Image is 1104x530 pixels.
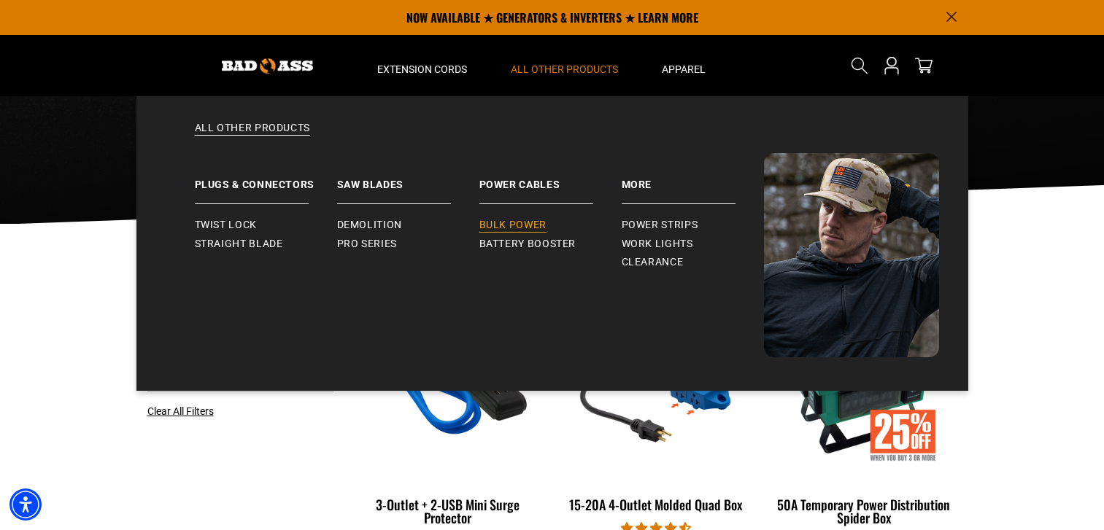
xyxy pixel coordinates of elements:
div: 15-20A 4-Outlet Molded Quad Box [563,498,749,511]
a: Open this option [880,35,903,96]
summary: Apparel [640,35,727,96]
span: Power Strips [622,219,698,232]
div: 50A Temporary Power Distribution Spider Box [771,498,957,524]
a: Bulk Power [479,216,622,235]
a: 15-20A 4-Outlet Molded Quad Box 15-20A 4-Outlet Molded Quad Box [563,298,749,520]
a: Straight Blade [195,235,337,254]
span: Extension Cords [377,63,467,76]
img: Bad Ass Extension Cords [222,58,313,74]
div: Accessibility Menu [9,488,42,521]
a: Clear All Filters [147,404,220,419]
summary: Search [848,54,871,77]
span: Clear All Filters [147,405,214,417]
a: Twist Lock [195,216,337,235]
a: Plugs & Connectors [195,153,337,204]
a: Saw Blades [337,153,479,204]
span: Work Lights [622,238,693,251]
span: Twist Lock [195,219,257,232]
span: Clearance [622,256,684,269]
span: All Other Products [511,63,618,76]
a: All Other Products [166,121,939,153]
span: Demolition [337,219,402,232]
a: Work Lights [622,235,764,254]
summary: All Other Products [489,35,640,96]
a: Battery Booster More Power Strips [622,153,764,204]
a: Power Cables [479,153,622,204]
span: Apparel [662,63,706,76]
a: Demolition [337,216,479,235]
a: Pro Series [337,235,479,254]
a: Clearance [622,253,764,272]
span: Straight Blade [195,238,283,251]
div: 3-Outlet + 2-USB Mini Surge Protector [355,498,541,524]
a: Battery Booster [479,235,622,254]
summary: Extension Cords [355,35,489,96]
a: Power Strips [622,216,764,235]
span: Pro Series [337,238,397,251]
span: Battery Booster [479,238,576,251]
span: Bulk Power [479,219,547,232]
img: Bad Ass Extension Cords [764,153,939,357]
a: cart [912,57,935,74]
